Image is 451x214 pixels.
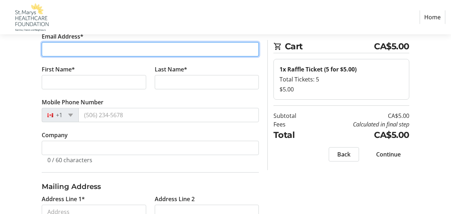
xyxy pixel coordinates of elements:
label: Company [42,131,68,139]
label: Mobile Phone Number [42,98,103,106]
a: Home [420,10,445,24]
td: Fees [273,120,313,129]
input: (506) 234-5678 [78,108,259,122]
span: CA$5.00 [374,40,409,53]
label: First Name* [42,65,75,74]
span: Cart [285,40,374,53]
td: Subtotal [273,111,313,120]
td: Calculated in final step [313,120,409,129]
strong: 1x Raffle Ticket (5 for $5.00) [280,65,357,73]
label: Email Address* [42,32,83,41]
label: Address Line 1* [42,195,85,203]
button: Continue [368,147,409,161]
span: Back [337,150,350,159]
button: Back [329,147,359,161]
span: Continue [376,150,401,159]
td: CA$5.00 [313,129,409,141]
td: CA$5.00 [313,111,409,120]
h3: Mailing Address [42,181,259,192]
label: Last Name* [155,65,187,74]
tr-character-limit: 0 / 60 characters [47,156,92,164]
div: Total Tickets: 5 [280,75,403,84]
td: Total [273,129,313,141]
img: St. Marys Healthcare Foundation's Logo [6,3,56,31]
label: Address Line 2 [155,195,195,203]
div: $5.00 [280,85,403,94]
